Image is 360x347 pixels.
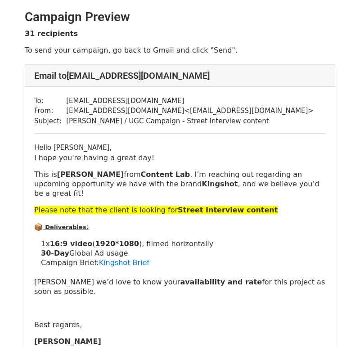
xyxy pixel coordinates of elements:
[45,224,86,230] b: Deliverables
[66,116,314,126] td: [PERSON_NAME] / UGC Campaign - Street Interview content
[34,170,326,198] p: This is from . I’m reaching out regarding an upcoming opportunity we have with the brand , and we...
[178,206,278,214] b: Street Interview content
[66,106,314,116] td: [EMAIL_ADDRESS][DOMAIN_NAME] < [EMAIL_ADDRESS][DOMAIN_NAME] >
[41,239,326,248] p: 1x ( ), filmed horizontally
[141,170,190,179] strong: Content Lab
[202,180,238,188] strong: Kingshot
[34,116,66,126] td: Subject:
[66,96,314,106] td: [EMAIL_ADDRESS][DOMAIN_NAME]
[34,106,66,116] td: From:
[34,337,101,346] strong: [PERSON_NAME]
[41,249,69,257] b: 30-Day
[57,170,124,179] strong: [PERSON_NAME]
[34,96,66,106] td: To:
[41,248,326,258] p: Global Ad usage
[180,278,262,286] strong: availability and rate
[25,9,335,25] h2: Campaign Preview
[34,320,326,329] p: Best regards,
[50,239,93,248] b: 16:9 video
[25,29,78,38] strong: 31 recipients
[34,223,43,231] img: 📦
[99,258,149,267] a: Kingshot Brief
[34,70,326,81] h4: Email to [EMAIL_ADDRESS][DOMAIN_NAME]
[34,277,326,296] p: [PERSON_NAME] we’d love to know your for this project as soon as possible.
[34,206,278,214] span: Please note that the client is looking for
[41,258,326,267] p: Campaign Brief:
[34,143,326,346] div: Hello [PERSON_NAME],
[34,153,326,162] p: I hope you're having a great day!
[34,222,89,231] u: :
[95,239,139,248] b: 1920*1080
[25,45,335,55] p: To send your campaign, go back to Gmail and click "Send".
